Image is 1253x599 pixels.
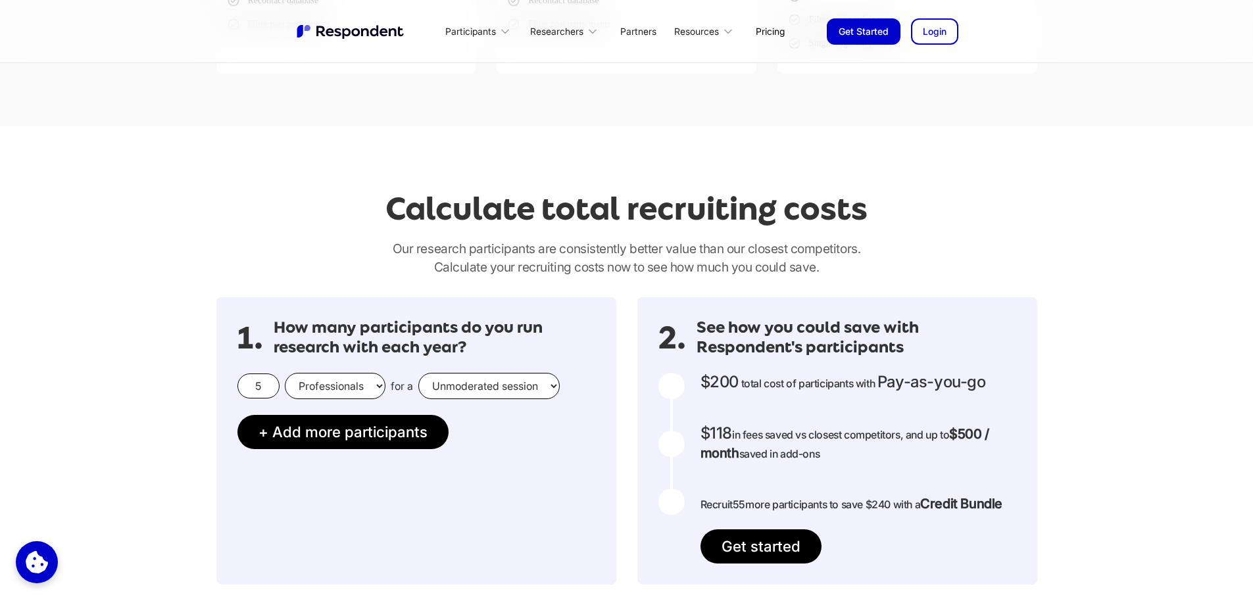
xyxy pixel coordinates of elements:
span: for a [391,379,413,393]
span: total cost of participants with [741,377,875,390]
a: Get Started [827,18,900,45]
span: Pay-as-you-go [877,372,986,391]
a: Login [911,18,958,45]
button: + Add more participants [237,415,449,449]
h3: See how you could save with Respondent's participants [697,318,1016,357]
p: Our research participants are consistently better value than our closest competitors. [216,239,1037,276]
span: 55 [733,498,745,511]
img: Untitled UI logotext [295,23,407,40]
span: Calculate your recruiting costs now to see how much you could save. [434,259,820,275]
span: $200 [700,372,739,391]
div: Researchers [530,25,583,38]
span: + [258,423,268,441]
a: home [295,23,407,40]
p: Recruit more participants to save $240 with a [700,494,1002,514]
h3: How many participants do you run research with each year? [274,318,595,357]
a: Partners [610,16,667,47]
a: Get started [700,529,822,563]
span: $118 [700,423,732,443]
span: 2. [658,331,686,345]
div: Participants [438,16,522,47]
a: Pricing [745,16,795,47]
div: Resources [667,16,745,47]
h2: Calculate total recruiting costs [385,191,868,227]
div: Researchers [522,16,609,47]
span: Add more participants [272,423,428,441]
p: in fees saved vs closest competitors, and up to saved in add-ons [700,424,1016,463]
strong: $500 / month [700,426,989,461]
span: 1. [237,331,263,345]
strong: Credit Bundle [920,496,1002,512]
div: Participants [445,25,496,38]
div: Resources [674,25,719,38]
